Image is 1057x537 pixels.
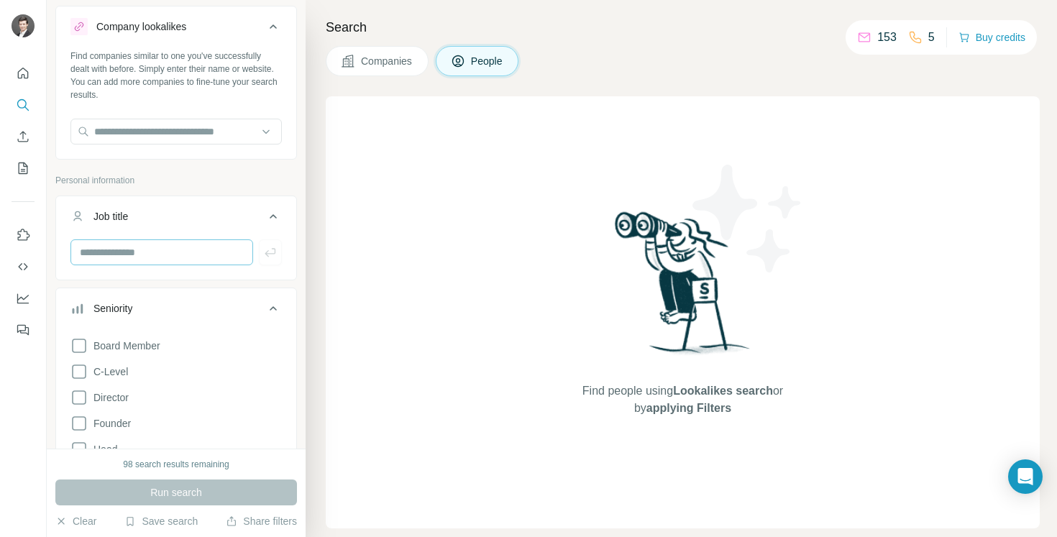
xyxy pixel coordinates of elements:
img: Surfe Illustration - Woman searching with binoculars [608,208,758,368]
button: Job title [56,199,296,239]
span: C-Level [88,364,128,379]
span: Lookalikes search [673,385,773,397]
button: Use Surfe API [12,254,35,280]
span: Director [88,390,129,405]
img: Surfe Illustration - Stars [683,154,813,283]
button: Feedback [12,317,35,343]
button: Dashboard [12,285,35,311]
p: Personal information [55,174,297,187]
div: Find companies similar to one you've successfully dealt with before. Simply enter their name or w... [70,50,282,101]
div: Job title [93,209,128,224]
span: Find people using or by [567,382,797,417]
button: Buy credits [958,27,1025,47]
span: Head [88,442,117,456]
div: 98 search results remaining [123,458,229,471]
span: applying Filters [646,402,731,414]
button: Quick start [12,60,35,86]
h4: Search [326,17,1040,37]
button: Enrich CSV [12,124,35,150]
div: Open Intercom Messenger [1008,459,1043,494]
button: My lists [12,155,35,181]
div: Company lookalikes [96,19,186,34]
span: Board Member [88,339,160,353]
span: Companies [361,54,413,68]
button: Seniority [56,291,296,331]
button: Search [12,92,35,118]
span: People [471,54,504,68]
button: Use Surfe on LinkedIn [12,222,35,248]
p: 5 [928,29,935,46]
div: Seniority [93,301,132,316]
p: 153 [877,29,897,46]
img: Avatar [12,14,35,37]
button: Save search [124,514,198,528]
button: Company lookalikes [56,9,296,50]
button: Clear [55,514,96,528]
span: Founder [88,416,131,431]
button: Share filters [226,514,297,528]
